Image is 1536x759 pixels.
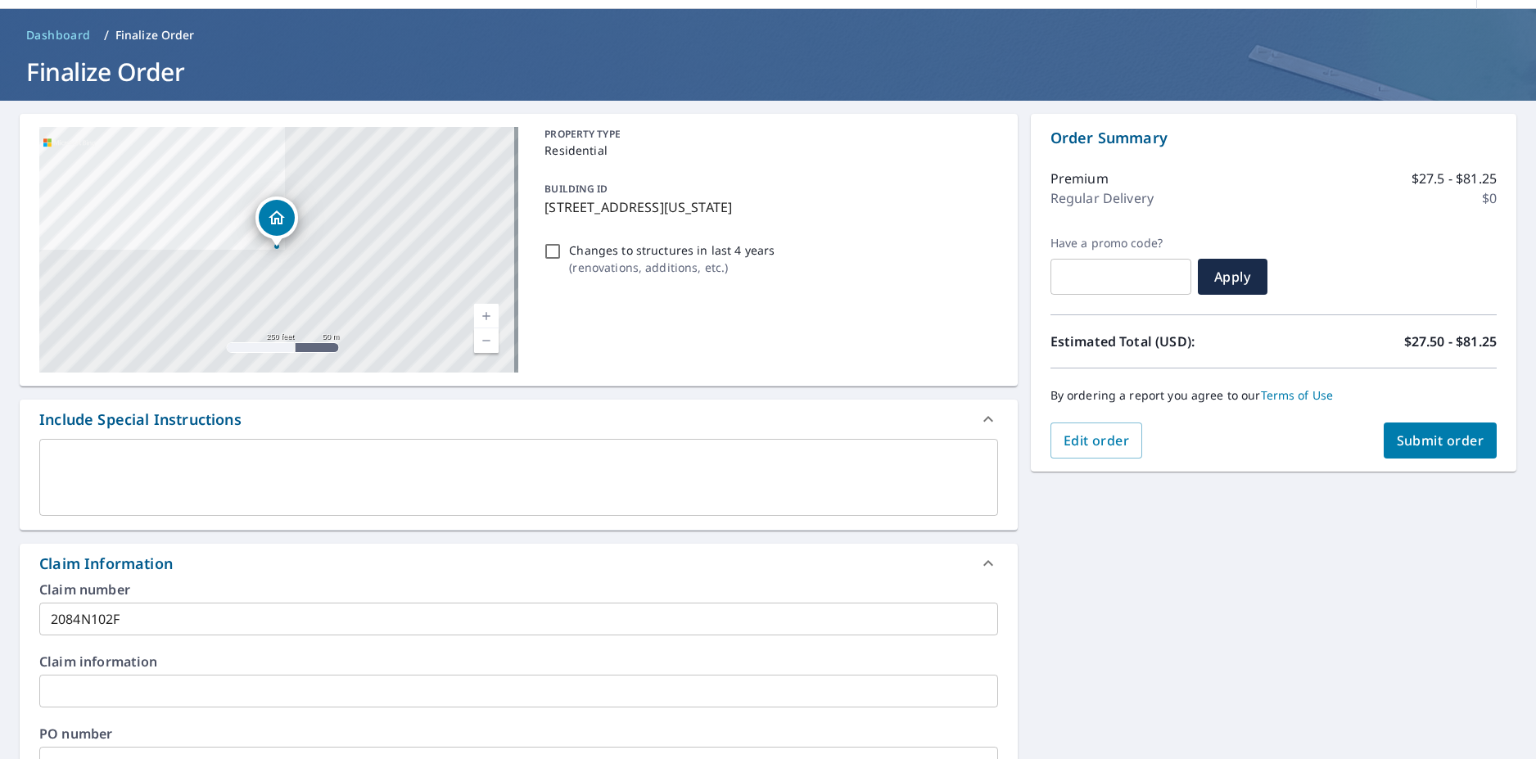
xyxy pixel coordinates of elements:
[20,22,1516,48] nav: breadcrumb
[474,304,499,328] a: Current Level 17, Zoom In
[1050,127,1497,149] p: Order Summary
[1412,169,1497,188] p: $27.5 - $81.25
[474,328,499,353] a: Current Level 17, Zoom Out
[255,197,298,247] div: Dropped pin, building 1, Residential property, 12030 Bion Dr Fort Washington, MD 20744
[544,182,608,196] p: BUILDING ID
[20,544,1018,583] div: Claim Information
[1397,431,1484,450] span: Submit order
[544,142,991,159] p: Residential
[1198,259,1267,295] button: Apply
[569,242,775,259] p: Changes to structures in last 4 years
[1482,188,1497,208] p: $0
[569,259,775,276] p: ( renovations, additions, etc. )
[20,22,97,48] a: Dashboard
[26,27,91,43] span: Dashboard
[1211,268,1254,286] span: Apply
[544,197,991,217] p: [STREET_ADDRESS][US_STATE]
[39,727,998,740] label: PO number
[104,25,109,45] li: /
[115,27,195,43] p: Finalize Order
[39,553,173,575] div: Claim Information
[39,409,242,431] div: Include Special Instructions
[1050,236,1191,251] label: Have a promo code?
[39,583,998,596] label: Claim number
[1261,387,1334,403] a: Terms of Use
[20,55,1516,88] h1: Finalize Order
[1384,422,1498,459] button: Submit order
[1050,388,1497,403] p: By ordering a report you agree to our
[1050,422,1143,459] button: Edit order
[1064,431,1130,450] span: Edit order
[1404,332,1497,351] p: $27.50 - $81.25
[1050,169,1109,188] p: Premium
[1050,332,1274,351] p: Estimated Total (USD):
[39,655,998,668] label: Claim information
[1050,188,1154,208] p: Regular Delivery
[544,127,991,142] p: PROPERTY TYPE
[20,400,1018,439] div: Include Special Instructions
